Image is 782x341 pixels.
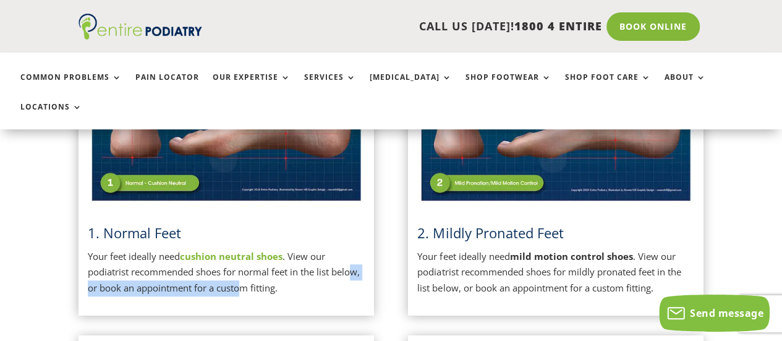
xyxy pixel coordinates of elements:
button: Send message [659,295,770,332]
a: Shop Footwear [465,73,551,100]
a: Services [304,73,356,100]
a: cushion neutral shoes [180,250,283,262]
img: logo (1) [79,14,202,40]
strong: mild motion control shoes [509,250,632,262]
span: 1800 4 ENTIRE [514,19,602,33]
a: Shop Foot Care [565,73,651,100]
a: About [665,73,706,100]
a: 1. Normal Feet [88,223,181,242]
span: Send message [690,306,763,320]
p: Your feet ideally need . View our podiatrist recommended shoes for normal feet in the list below,... [88,249,365,296]
a: [MEDICAL_DATA] [370,73,452,100]
a: Common Problems [20,73,122,100]
a: Our Expertise [213,73,291,100]
a: Entire Podiatry [79,30,202,42]
span: 2. Mildly Pronated Feet [417,223,563,242]
p: CALL US [DATE]! [219,19,602,35]
a: Locations [20,103,82,129]
a: Pain Locator [135,73,199,100]
p: Your feet ideally need . View our podiatrist recommended shoes for mildly pronated feet in the li... [417,249,694,296]
a: Book Online [606,12,700,41]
